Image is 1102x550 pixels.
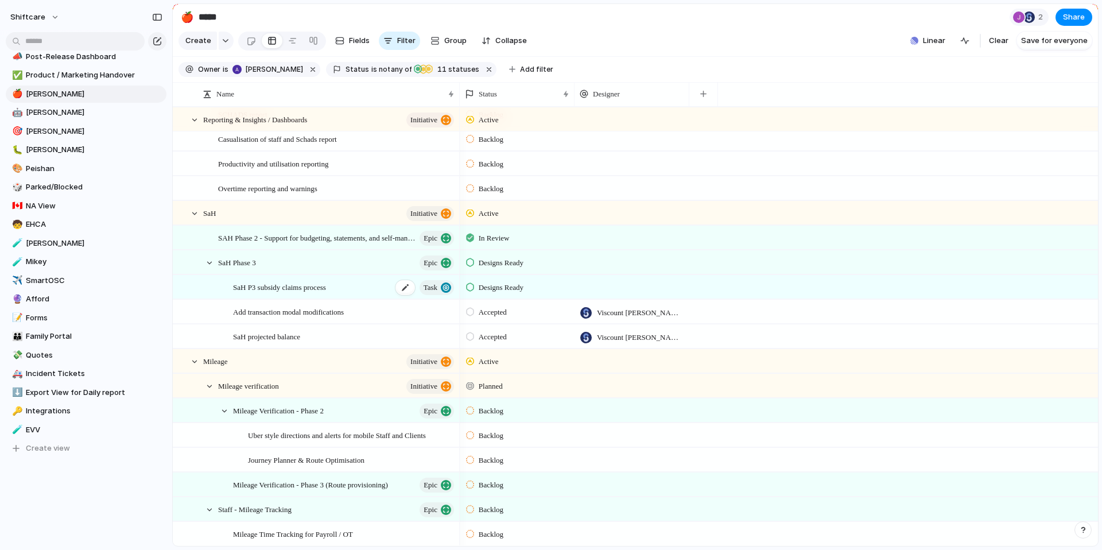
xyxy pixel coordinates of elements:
[6,86,166,103] a: 🍎[PERSON_NAME]
[410,112,437,128] span: initiative
[26,238,162,249] span: [PERSON_NAME]
[369,63,414,76] button: isnotany of
[26,181,162,193] span: Parked/Blocked
[479,430,503,441] span: Backlog
[248,428,426,441] span: Uber style directions and alerts for mobile Staff and Clients
[479,405,503,417] span: Backlog
[26,69,162,81] span: Product / Marketing Handover
[26,312,162,324] span: Forms
[989,35,1008,47] span: Clear
[6,328,166,345] div: 👪Family Portal
[406,113,454,127] button: initiative
[479,307,507,318] span: Accepted
[479,529,503,540] span: Backlog
[906,32,950,49] button: Linear
[218,502,292,516] span: Staff - Mileage Tracking
[10,219,22,230] button: 🧒
[424,502,437,518] span: Epic
[479,381,503,392] span: Planned
[479,134,503,145] span: Backlog
[6,160,166,177] div: 🎨Peishan
[424,230,437,246] span: Epic
[425,32,472,50] button: Group
[12,162,20,175] div: 🎨
[181,9,193,25] div: 🍎
[10,11,45,23] span: shiftcare
[248,453,364,466] span: Journey Planner & Route Optimisation
[6,365,166,382] div: 🚑Incident Tickets
[420,478,454,493] button: Epic
[26,144,162,156] span: [PERSON_NAME]
[6,309,166,327] a: 📝Forms
[406,379,454,394] button: initiative
[520,64,553,75] span: Add filter
[434,64,479,75] span: statuses
[230,63,305,76] button: [PERSON_NAME]
[203,206,216,219] span: SaH
[424,255,437,271] span: Epic
[10,107,22,118] button: 🤖
[410,378,437,394] span: initiative
[233,305,344,318] span: Add transaction modal modifications
[6,253,166,270] a: 🧪Mikey
[218,379,279,392] span: Mileage verification
[10,256,22,268] button: 🧪
[233,280,326,293] span: SaH P3 subsidy claims process
[233,527,353,540] span: Mileage Time Tracking for Payroll / OT
[178,8,196,26] button: 🍎
[379,32,420,50] button: Filter
[1016,32,1092,50] button: Save for everyone
[185,35,211,47] span: Create
[6,421,166,439] a: 🧪EVV
[12,423,20,436] div: 🧪
[10,350,22,361] button: 💸
[10,238,22,249] button: 🧪
[26,293,162,305] span: Afford
[26,443,70,454] span: Create view
[434,65,448,73] span: 11
[6,141,166,158] a: 🐛[PERSON_NAME]
[5,8,65,26] button: shiftcare
[406,206,454,221] button: initiative
[6,384,166,401] div: ⬇️Export View for Daily report
[477,32,531,50] button: Collapse
[6,272,166,289] div: ✈️SmartOSC
[479,114,499,126] span: Active
[12,199,20,212] div: 🇨🇦
[479,455,503,466] span: Backlog
[984,32,1013,50] button: Clear
[6,347,166,364] div: 💸Quotes
[479,257,523,269] span: Designs Ready
[420,231,454,246] button: Epic
[1021,35,1088,47] span: Save for everyone
[26,219,162,230] span: EHCA
[12,87,20,100] div: 🍎
[6,235,166,252] a: 🧪[PERSON_NAME]
[10,163,22,175] button: 🎨
[12,311,20,324] div: 📝
[6,104,166,121] a: 🤖[PERSON_NAME]
[203,113,307,126] span: Reporting & Insights / Dashboards
[26,387,162,398] span: Export View for Daily report
[424,280,437,296] span: Task
[1056,9,1092,26] button: Share
[26,51,162,63] span: Post-Release Dashboard
[26,126,162,137] span: [PERSON_NAME]
[413,63,482,76] button: 11 statuses
[479,282,523,293] span: Designs Ready
[923,35,945,47] span: Linear
[246,64,303,75] span: [PERSON_NAME]
[26,256,162,268] span: Mikey
[6,67,166,84] a: ✅Product / Marketing Handover
[424,403,437,419] span: Epic
[26,368,162,379] span: Incident Tickets
[420,502,454,517] button: Epic
[6,216,166,233] a: 🧒EHCA
[410,354,437,370] span: initiative
[12,50,20,63] div: 📣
